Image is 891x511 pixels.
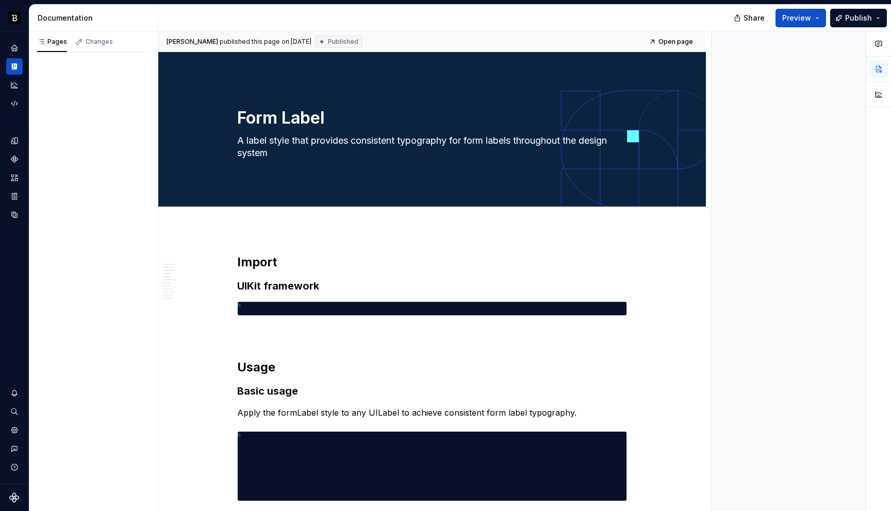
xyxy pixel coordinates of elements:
button: Notifications [6,385,23,401]
span: [PERSON_NAME] [167,38,218,46]
h3: Basic usage [237,384,627,398]
h3: UIKit framework [237,279,627,293]
a: Open page [646,35,698,49]
span: Publish [845,13,872,23]
a: Analytics [6,77,23,93]
span: Published [328,38,358,46]
button: Publish [830,9,887,27]
a: Components [6,151,23,167]
div: Pages [37,38,67,46]
div: Documentation [38,13,154,23]
a: Code automation [6,95,23,112]
textarea: Form Label [235,106,625,130]
div: published this page on [DATE] [220,38,311,46]
span: Open page [658,38,693,46]
p: Apply the formLabel style to any UILabel to achieve consistent form label typography. [237,406,627,419]
span: Share [744,13,765,23]
a: Documentation [6,58,23,75]
button: Search ⌘K [6,403,23,420]
button: Contact support [6,440,23,457]
img: ef5c8306-425d-487c-96cf-06dd46f3a532.png [8,12,21,24]
h2: Import [237,254,627,270]
a: Design tokens [6,132,23,149]
button: Preview [775,9,826,27]
div: Changes [86,38,113,46]
a: Data sources [6,207,23,223]
svg: Supernova Logo [9,492,20,503]
button: Share [729,9,771,27]
h2: Usage [237,359,627,376]
a: Settings [6,422,23,438]
a: Home [6,40,23,56]
a: Storybook stories [6,188,23,205]
a: Assets [6,169,23,186]
textarea: A label style that provides consistent typography for form labels throughout the design system [235,132,625,161]
span: Preview [782,13,811,23]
